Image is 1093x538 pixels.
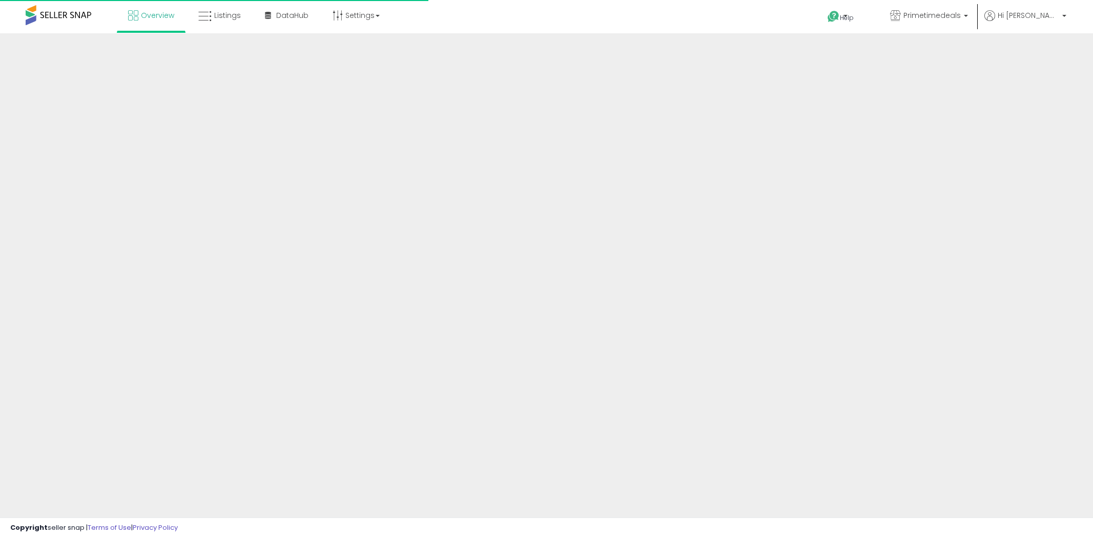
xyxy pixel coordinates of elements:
a: Help [819,3,874,33]
i: Get Help [827,10,840,23]
span: Hi [PERSON_NAME] [998,10,1059,20]
span: DataHub [276,10,308,20]
span: Overview [141,10,174,20]
span: Listings [214,10,241,20]
span: Primetimedeals [903,10,961,20]
a: Hi [PERSON_NAME] [984,10,1066,33]
span: Help [840,13,854,22]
